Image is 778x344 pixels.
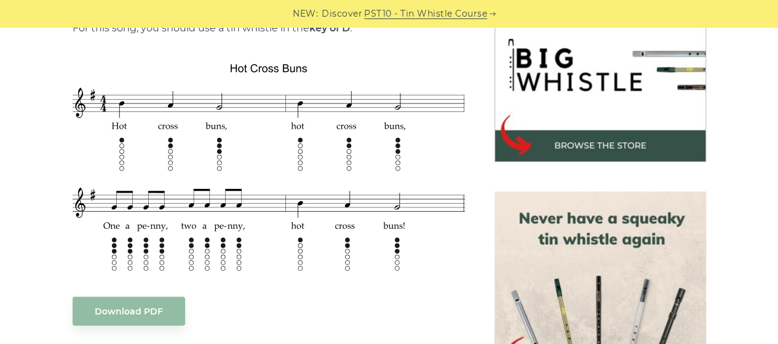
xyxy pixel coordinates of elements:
[293,7,318,21] span: NEW:
[73,20,465,36] p: For this song, you should use a tin whistle in the .
[73,62,465,272] img: Hot Cross Buns Tin Whistle Tab & Sheet Music
[73,297,185,326] a: Download PDF
[322,7,362,21] span: Discover
[309,22,350,34] strong: key of D
[364,7,487,21] a: PST10 - Tin Whistle Course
